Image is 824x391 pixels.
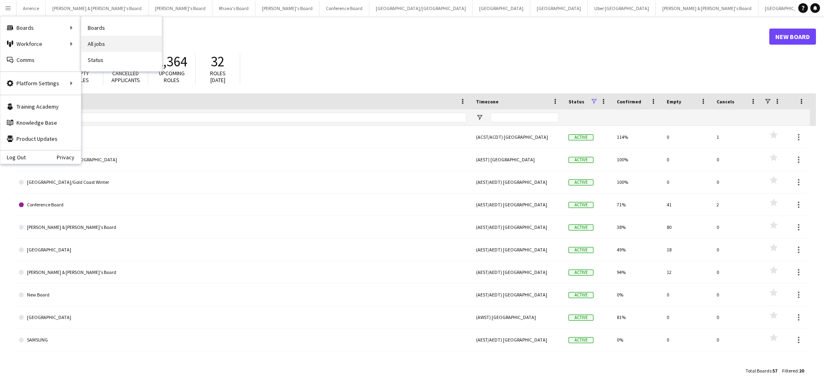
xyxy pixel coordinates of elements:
[0,154,26,161] a: Log Out
[0,20,81,36] div: Boards
[255,0,319,16] button: [PERSON_NAME]'s Board
[0,52,81,68] a: Comms
[212,0,255,16] button: Rhaea's Board
[81,36,162,52] a: All jobs
[0,36,81,52] div: Workforce
[46,0,148,16] button: [PERSON_NAME] & [PERSON_NAME]'s Board
[0,131,81,147] a: Product Updates
[0,75,81,91] div: Platform Settings
[588,0,656,16] button: Uber [GEOGRAPHIC_DATA]
[16,0,46,16] button: Arrence
[758,0,816,16] button: [GEOGRAPHIC_DATA]
[0,99,81,115] a: Training Academy
[81,20,162,36] a: Boards
[319,0,369,16] button: Conference Board
[656,0,758,16] button: [PERSON_NAME] & [PERSON_NAME]'s Board
[148,0,212,16] button: [PERSON_NAME]'s Board
[369,0,473,16] button: [GEOGRAPHIC_DATA]/[GEOGRAPHIC_DATA]
[57,154,81,161] a: Privacy
[81,52,162,68] a: Status
[530,0,588,16] button: [GEOGRAPHIC_DATA]
[473,0,530,16] button: [GEOGRAPHIC_DATA]
[0,115,81,131] a: Knowledge Base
